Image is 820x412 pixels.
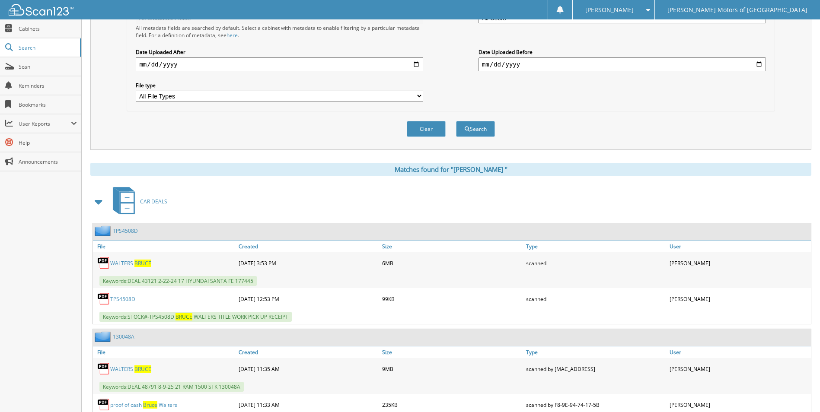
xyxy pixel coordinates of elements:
label: File type [136,82,423,89]
span: Bookmarks [19,101,77,108]
span: User Reports [19,120,71,127]
img: scan123-logo-white.svg [9,4,73,16]
div: scanned by [MAC_ADDRESS] [524,360,667,377]
a: User [667,346,811,358]
div: scanned [524,254,667,272]
span: Announcements [19,158,77,165]
a: 130048A [113,333,134,340]
a: Type [524,241,667,252]
span: Keywords: D E A L 4 3 1 2 1 2 - 2 2 - 2 4 1 7 H Y U N D A I S A N T A F E 1 7 7 4 4 5 [99,276,257,286]
span: Search [19,44,76,51]
span: Keywords: S T O C K # - T P S 4 5 0 8 D W A L T E R S T I T L E W O R K P I C K U P R E C E I P T [99,312,292,322]
input: start [136,57,423,71]
a: User [667,241,811,252]
a: Size [380,241,523,252]
div: [DATE] 12:53 PM [236,290,380,307]
span: [PERSON_NAME] [585,7,634,13]
a: Created [236,346,380,358]
a: WALTERS BRUCE [110,260,151,267]
div: scanned [524,290,667,307]
label: Date Uploaded Before [479,48,766,56]
div: [PERSON_NAME] [667,360,811,377]
img: folder2.png [95,225,113,236]
span: Help [19,139,77,146]
iframe: Chat Widget [777,371,820,412]
img: folder2.png [95,331,113,342]
div: 6MB [380,254,523,272]
a: TPS4508D [110,295,135,303]
span: Reminders [19,82,77,89]
img: PDF.png [97,362,110,375]
div: [PERSON_NAME] [667,254,811,272]
span: C A R D E A L S [140,198,167,205]
span: B R U C E [134,365,151,373]
span: B R U C E [175,313,192,320]
label: Date Uploaded After [136,48,423,56]
a: Type [524,346,667,358]
img: PDF.png [97,398,110,411]
input: end [479,57,766,71]
button: Search [456,121,495,137]
a: WALTERS BRUCE [110,365,151,373]
span: Scan [19,63,77,70]
div: All metadata fields are searched by default. Select a cabinet with metadata to enable filtering b... [136,24,423,39]
div: [DATE] 11:35 AM [236,360,380,377]
img: PDF.png [97,257,110,269]
button: Clear [407,121,446,137]
div: 9MB [380,360,523,377]
span: B r u c e [143,401,157,409]
img: PDF.png [97,292,110,305]
span: B R U C E [134,260,151,267]
span: [PERSON_NAME] Motors of [GEOGRAPHIC_DATA] [667,7,807,13]
span: Keywords: D E A L 4 8 7 9 1 8 - 9 - 2 5 2 1 R A M 1 5 0 0 S T K 1 3 0 0 4 8 A [99,382,244,392]
span: Cabinets [19,25,77,32]
a: File [93,241,236,252]
a: here [227,32,238,39]
a: proof of cash Bruce Walters [110,401,177,409]
div: [PERSON_NAME] [667,290,811,307]
div: Matches found for "[PERSON_NAME] " [90,163,811,176]
a: CAR DEALS [108,184,167,219]
a: TPS4508D [113,227,138,235]
a: File [93,346,236,358]
div: [DATE] 3:53 PM [236,254,380,272]
a: Size [380,346,523,358]
div: 99KB [380,290,523,307]
a: Created [236,241,380,252]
